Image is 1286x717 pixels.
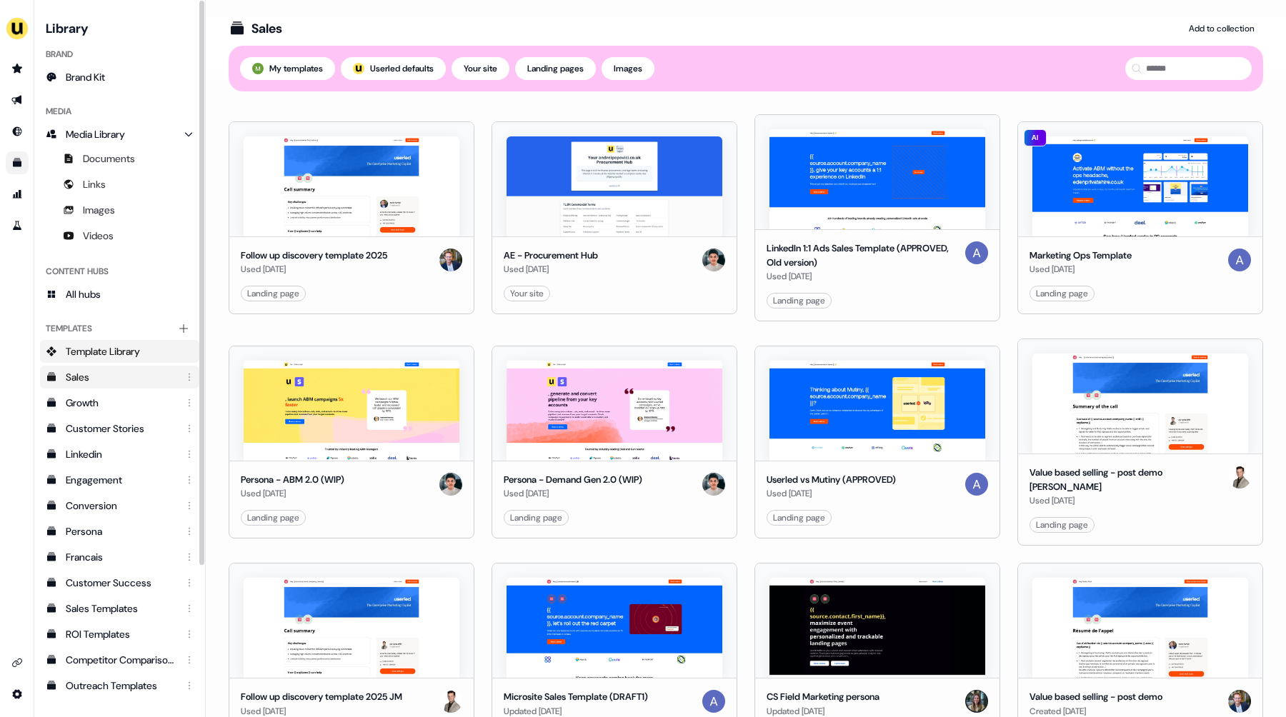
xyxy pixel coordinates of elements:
[504,486,642,501] div: Used [DATE]
[1036,286,1088,301] div: Landing page
[767,486,896,501] div: Used [DATE]
[40,623,199,646] a: ROI Templates
[769,129,985,229] img: LinkedIn 1:1 Ads Sales Template (APPROVED, Old version)
[66,627,176,641] div: ROI Templates
[66,473,176,487] div: Engagement
[507,361,722,461] img: Persona - Demand Gen 2.0 (WIP)
[244,578,459,678] img: Follow up discovery template 2025 JM
[252,63,264,74] img: Mickael
[769,361,985,461] img: Userled vs Mutiny (APPROVED)
[1032,578,1248,678] img: Value based selling - post demo
[40,674,199,697] a: Outreach Templates
[229,339,474,546] button: Persona - ABM 2.0 (WIP)Persona - ABM 2.0 (WIP)Used [DATE]VincentLanding page
[40,199,199,221] a: Images
[66,70,105,84] span: Brand Kit
[66,653,176,667] div: Competitor Comparisons
[341,57,446,80] button: userled logo;Userled defaults
[66,447,176,461] div: Linkedin
[40,340,199,363] a: Template Library
[83,151,135,166] span: Documents
[66,498,176,513] div: Conversion
[240,57,335,80] button: My templates
[251,20,282,37] div: Sales
[1030,466,1222,493] div: Value based selling - post demo [PERSON_NAME]
[40,66,199,89] a: Brand Kit
[66,127,125,141] span: Media Library
[439,690,462,713] img: Joe
[6,214,29,237] a: Go to experiments
[40,391,199,414] a: Growth
[40,494,199,517] a: Conversion
[6,651,29,674] a: Go to integrations
[83,203,115,217] span: Images
[504,262,598,276] div: Used [DATE]
[40,417,199,440] a: Customer Stories
[767,241,959,269] div: LinkedIn 1:1 Ads Sales Template (APPROVED, Old version)
[702,249,725,271] img: Vincent
[773,511,825,525] div: Landing page
[1030,690,1162,704] div: Value based selling - post demo
[66,396,176,410] div: Growth
[492,339,737,546] button: Persona - Demand Gen 2.0 (WIP)Persona - Demand Gen 2.0 (WIP)Used [DATE]VincentLanding page
[40,147,199,170] a: Documents
[241,473,344,487] div: Persona - ABM 2.0 (WIP)
[504,690,648,704] div: Microsite Sales Template (DRAFT1)
[40,224,199,247] a: Videos
[40,597,199,620] a: Sales Templates
[1228,690,1251,713] img: Yann
[1032,354,1248,453] img: Value based selling - post demo JM
[244,136,459,236] img: Follow up discovery template 2025
[1036,518,1088,532] div: Landing page
[353,63,364,74] img: userled logo
[1228,466,1251,488] img: Joe
[6,683,29,706] a: Go to integrations
[241,690,402,704] div: Follow up discovery template 2025 JM
[40,173,199,196] a: Links
[507,136,722,236] img: AE - Procurement Hub
[6,183,29,206] a: Go to attribution
[6,120,29,143] a: Go to Inbound
[1017,339,1263,546] button: Value based selling - post demo JMValue based selling - post demo [PERSON_NAME]Used [DATE]JoeLand...
[773,294,825,308] div: Landing page
[1228,249,1251,271] img: Aaron
[767,269,959,284] div: Used [DATE]
[247,286,299,301] div: Landing page
[66,287,101,301] span: All hubs
[767,690,879,704] div: CS Field Marketing persona
[1030,493,1222,508] div: Used [DATE]
[40,648,199,671] a: Competitor Comparisons
[40,17,199,37] h3: Library
[510,511,562,525] div: Landing page
[507,578,722,678] img: Microsite Sales Template (DRAFT1)
[40,283,199,306] a: All hubs
[40,123,199,146] a: Media Library
[40,571,199,594] a: Customer Success
[769,578,985,678] img: CS Field Marketing persona
[40,468,199,491] a: Engagement
[66,576,176,590] div: Customer Success
[66,678,176,693] div: Outreach Templates
[1030,262,1132,276] div: Used [DATE]
[40,43,199,66] div: Brand
[241,262,387,276] div: Used [DATE]
[439,473,462,496] img: Vincent
[353,63,364,74] div: ;
[754,339,1000,546] button: Userled vs Mutiny (APPROVED)Userled vs Mutiny (APPROVED)Used [DATE]AaronLanding page
[965,241,988,264] img: Aaron
[40,366,199,388] a: Sales
[6,151,29,174] a: Go to templates
[6,89,29,111] a: Go to outbound experience
[66,524,176,538] div: Persona
[1030,249,1132,263] div: Marketing Ops Template
[965,473,988,496] img: Aaron
[6,57,29,80] a: Go to prospects
[602,57,654,80] button: Images
[1024,129,1047,146] div: AI
[702,690,725,713] img: Aaron
[241,486,344,501] div: Used [DATE]
[247,511,299,525] div: Landing page
[229,114,474,321] button: Follow up discovery template 2025Follow up discovery template 2025Used [DATE]YannLanding page
[40,443,199,466] a: Linkedin
[40,260,199,283] div: Content Hubs
[66,344,140,358] span: Template Library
